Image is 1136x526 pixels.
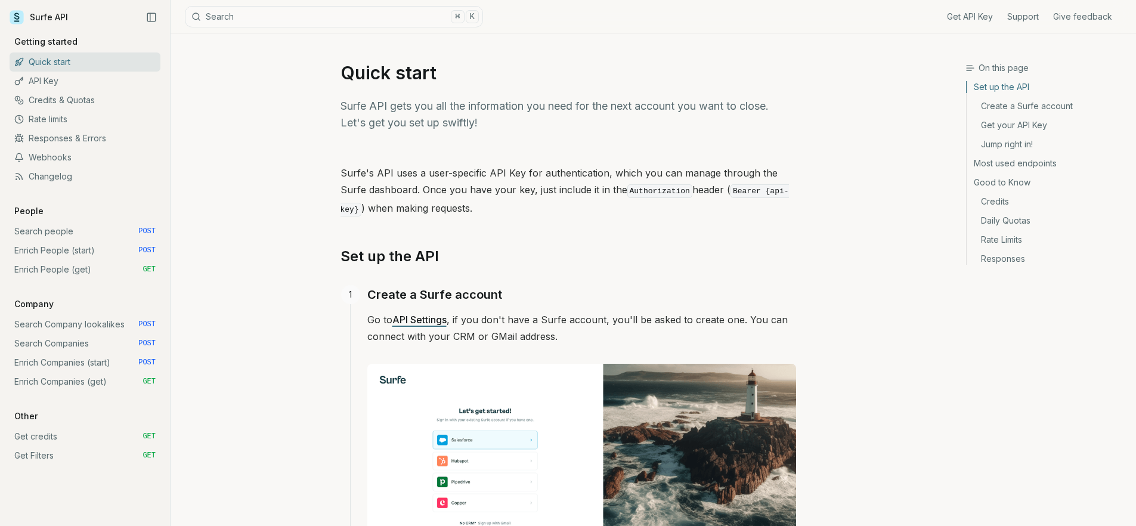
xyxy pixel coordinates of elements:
[10,334,160,353] a: Search Companies POST
[392,314,447,326] a: API Settings
[341,62,796,83] h1: Quick start
[466,10,479,23] kbd: K
[138,320,156,329] span: POST
[10,91,160,110] a: Credits & Quotas
[967,173,1126,192] a: Good to Know
[10,241,160,260] a: Enrich People (start) POST
[138,339,156,348] span: POST
[947,11,993,23] a: Get API Key
[10,167,160,186] a: Changelog
[967,154,1126,173] a: Most used endpoints
[143,265,156,274] span: GET
[10,72,160,91] a: API Key
[138,358,156,367] span: POST
[10,52,160,72] a: Quick start
[143,432,156,441] span: GET
[10,410,42,422] p: Other
[10,148,160,167] a: Webhooks
[10,372,160,391] a: Enrich Companies (get) GET
[367,311,796,345] p: Go to , if you don't have a Surfe account, you'll be asked to create one. You can connect with yo...
[10,298,58,310] p: Company
[10,110,160,129] a: Rate limits
[10,315,160,334] a: Search Company lookalikes POST
[451,10,464,23] kbd: ⌘
[967,211,1126,230] a: Daily Quotas
[1007,11,1039,23] a: Support
[10,427,160,446] a: Get credits GET
[138,227,156,236] span: POST
[967,192,1126,211] a: Credits
[143,377,156,386] span: GET
[138,246,156,255] span: POST
[341,247,439,266] a: Set up the API
[10,260,160,279] a: Enrich People (get) GET
[1053,11,1112,23] a: Give feedback
[367,285,502,304] a: Create a Surfe account
[967,97,1126,116] a: Create a Surfe account
[143,451,156,460] span: GET
[185,6,483,27] button: Search⌘K
[967,249,1126,265] a: Responses
[965,62,1126,74] h3: On this page
[10,205,48,217] p: People
[967,230,1126,249] a: Rate Limits
[967,135,1126,154] a: Jump right in!
[967,81,1126,97] a: Set up the API
[10,36,82,48] p: Getting started
[10,446,160,465] a: Get Filters GET
[341,98,796,131] p: Surfe API gets you all the information you need for the next account you want to close. Let's get...
[341,165,796,218] p: Surfe's API uses a user-specific API Key for authentication, which you can manage through the Sur...
[10,129,160,148] a: Responses & Errors
[143,8,160,26] button: Collapse Sidebar
[627,184,692,198] code: Authorization
[967,116,1126,135] a: Get your API Key
[10,353,160,372] a: Enrich Companies (start) POST
[10,222,160,241] a: Search people POST
[10,8,68,26] a: Surfe API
